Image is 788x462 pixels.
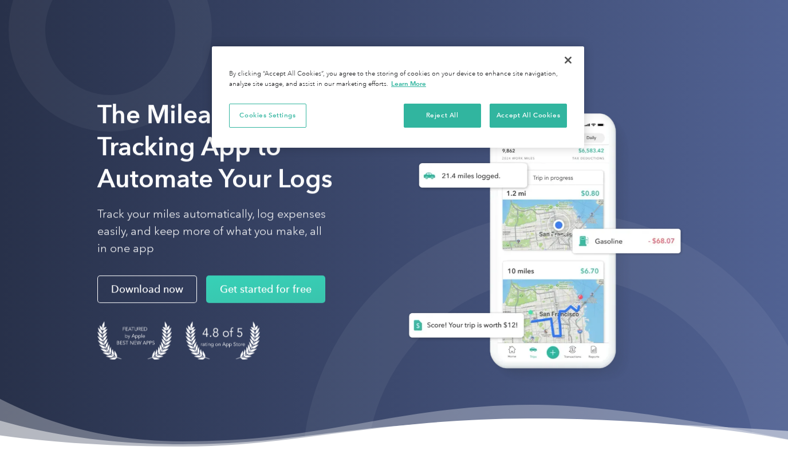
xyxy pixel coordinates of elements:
a: Download now [97,276,197,303]
p: Track your miles automatically, log expenses easily, and keep more of what you make, all in one app [97,206,326,258]
img: 4.9 out of 5 stars on the app store [186,322,260,360]
img: Badge for Featured by Apple Best New Apps [97,322,172,360]
a: Get started for free [206,276,325,303]
button: Reject All [404,104,481,128]
div: By clicking “Accept All Cookies”, you agree to the storing of cookies on your device to enhance s... [229,69,567,89]
a: More information about your privacy, opens in a new tab [391,80,426,88]
div: Cookie banner [212,46,584,148]
div: Privacy [212,46,584,148]
button: Cookies Settings [229,104,306,128]
img: Everlance, mileage tracker app, expense tracking app [391,102,690,386]
button: Accept All Cookies [490,104,567,128]
button: Close [555,48,581,73]
strong: The Mileage Tracking App to Automate Your Logs [97,99,333,194]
